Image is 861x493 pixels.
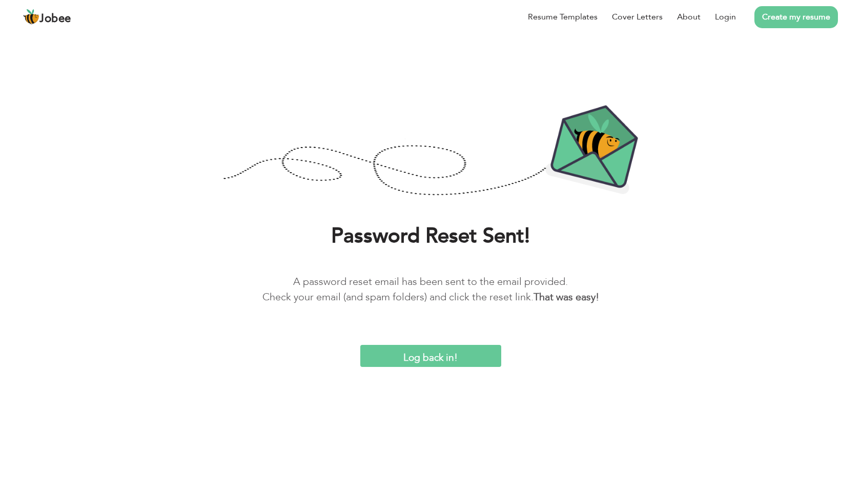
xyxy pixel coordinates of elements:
b: That was easy! [534,290,599,304]
a: Create my resume [754,6,838,28]
p: A password reset email has been sent to the email provided. Check your email (and spam folders) a... [15,274,846,305]
img: jobee.io [23,9,39,25]
input: Log back in! [360,345,501,367]
a: Resume Templates [528,11,598,23]
h1: Password Reset Sent! [15,223,846,250]
img: Password-Reset-Confirmation.png [223,105,638,198]
span: Jobee [39,13,71,25]
a: Jobee [23,9,71,25]
a: Cover Letters [612,11,663,23]
a: About [677,11,701,23]
a: Login [715,11,736,23]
